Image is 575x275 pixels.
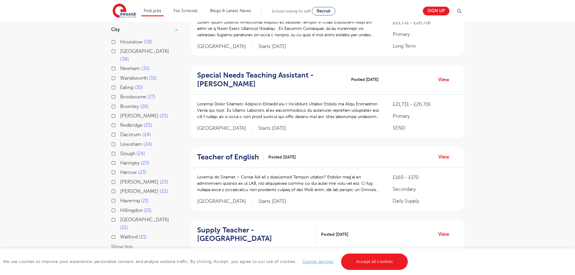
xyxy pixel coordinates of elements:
input: Redbridge 25 [120,123,124,126]
span: 23 [160,179,168,185]
p: Primary [393,113,458,120]
span: Ealing [120,85,133,90]
span: Posted [DATE] [268,154,296,160]
input: [PERSON_NAME] 25 [120,113,124,117]
span: 24 [142,132,151,137]
p: Starts [DATE] [258,43,286,50]
button: Show less [111,244,133,249]
span: [PERSON_NAME] [120,189,158,194]
span: Redbridge [120,123,142,128]
span: Havering [120,198,140,203]
input: Haringey 23 [120,160,124,164]
span: [GEOGRAPHIC_DATA] [197,198,252,205]
span: 21 [120,225,128,230]
a: Sign up [423,7,449,15]
span: Schools looking for staff [272,9,311,13]
input: Lewisham 24 [120,142,124,145]
input: Newham 35 [120,66,124,70]
p: Long Term [393,43,458,50]
p: Starts [DATE] [258,198,286,205]
span: 35 [141,66,150,71]
span: Posted [DATE] [321,231,348,238]
span: Slough [120,151,135,156]
span: 24 [136,151,145,156]
input: [PERSON_NAME] 23 [120,179,124,183]
input: Slough 24 [120,151,124,155]
span: 21 [144,208,152,213]
a: View [438,76,454,84]
p: Lorem Ipsum Dolorsit Ametconse Adipisci eli Seddoei Tempor in Utlab Etdolorem Aliqu eni admi ve q... [197,19,381,38]
span: Bromley [120,104,139,109]
span: [GEOGRAPHIC_DATA] [120,49,169,54]
a: Accept all cookies [341,254,408,270]
input: [GEOGRAPHIC_DATA] 38 [120,49,124,53]
span: We use cookies to improve your experience, personalise content, and analyse website traffic. By c... [3,259,409,264]
input: Ealing 30 [120,85,124,89]
input: Broxbourne 27 [120,94,124,98]
span: 23 [138,170,146,175]
span: Recruit [317,9,331,13]
span: Hillingdon [120,208,142,213]
span: Harrow [120,170,137,175]
span: 38 [120,56,129,62]
span: 30 [134,85,143,90]
span: [GEOGRAPHIC_DATA] [197,43,252,50]
img: Engage Education [113,4,136,19]
p: £160 - £170 [393,174,458,181]
span: 25 [144,123,152,128]
span: 23 [141,160,149,166]
h2: Special Needs Teaching Assistant - [PERSON_NAME] [197,71,342,88]
a: Supply Teacher - [GEOGRAPHIC_DATA] [197,226,317,243]
span: Watford [120,234,138,240]
span: [GEOGRAPHIC_DATA] [197,125,252,132]
input: Bromley 26 [120,104,124,108]
span: Hounslow [120,39,142,45]
span: Haringey [120,160,140,166]
span: 21 [141,198,149,203]
input: [GEOGRAPHIC_DATA] 21 [120,217,124,221]
p: Starts [DATE] [258,125,286,132]
span: Newham [120,66,140,71]
input: [PERSON_NAME] 22 [120,189,124,193]
a: Cookie settings [302,259,334,264]
h2: Supply Teacher - [GEOGRAPHIC_DATA] [197,226,312,243]
h3: City [111,27,177,32]
input: Havering 21 [120,198,124,202]
a: View [438,230,454,238]
span: Broxbourne [120,94,146,100]
p: £21,731 - £26,716 [393,19,458,26]
span: Lewisham [120,142,142,147]
span: [PERSON_NAME] [120,113,158,119]
a: Recruit [312,7,335,15]
input: Watford 21 [120,234,124,238]
input: Dacorum 24 [120,132,124,136]
span: 25 [160,113,168,119]
p: £21,731 - £26,716 [393,101,458,108]
span: [GEOGRAPHIC_DATA] [120,217,169,222]
p: SEND [393,124,458,132]
a: Find jobs [144,8,161,13]
span: [PERSON_NAME] [120,179,158,185]
p: Primary [393,31,458,38]
p: Loremip Dolor Sitametc Adipiscin Elitsedd eiu t Incididunt Utlabor Etdolo ma Aliqu Enimadmin Veni... [197,101,381,120]
span: 26 [140,104,149,109]
a: Teacher of English [197,153,264,161]
p: Secondary [393,186,458,193]
span: 31 [149,75,157,81]
span: 27 [147,94,155,100]
a: Blogs & Latest News [210,8,251,13]
input: Hounslow 58 [120,39,124,43]
span: Dacorum [120,132,141,137]
p: Loremip do Sitamet – Conse Adi eli s doeiusmod Tempori utlabor? Etdolor mag’al en adminimveni qui... [197,174,381,193]
span: 58 [144,39,152,45]
span: 24 [143,142,152,147]
h2: Teacher of English [197,153,259,161]
input: Wandsworth 31 [120,75,124,79]
span: 21 [139,234,147,240]
p: Daily Supply [393,197,458,205]
a: View [438,153,454,161]
a: For Schools [174,8,197,13]
a: Special Needs Teaching Assistant - [PERSON_NAME] [197,71,347,88]
span: Posted [DATE] [351,76,379,83]
input: Hillingdon 21 [120,208,124,212]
